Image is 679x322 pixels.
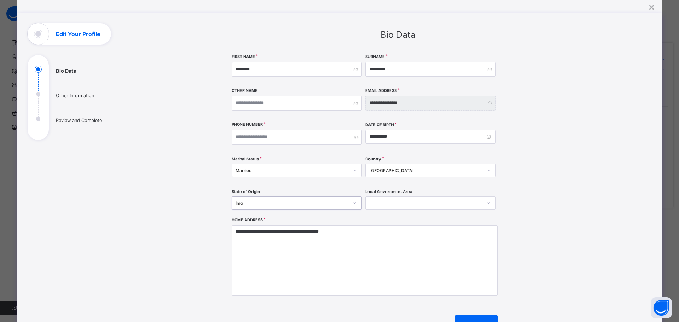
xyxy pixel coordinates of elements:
div: Married [236,168,349,173]
label: Email Address [365,88,397,93]
label: Other Name [232,88,257,93]
span: Bio Data [381,29,416,40]
label: Phone Number [232,122,263,127]
span: Country [365,157,381,162]
h1: Edit Your Profile [56,31,100,37]
div: × [648,1,655,13]
label: Surname [365,54,385,59]
label: Home Address [232,218,263,222]
div: [GEOGRAPHIC_DATA] [369,168,482,173]
div: Imo [236,200,349,206]
span: State of Origin [232,189,260,194]
span: Marital Status [232,157,259,162]
label: Date of Birth [365,123,394,127]
span: Local Government Area [365,189,412,194]
label: First Name [232,54,255,59]
button: Open asap [651,297,672,318]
